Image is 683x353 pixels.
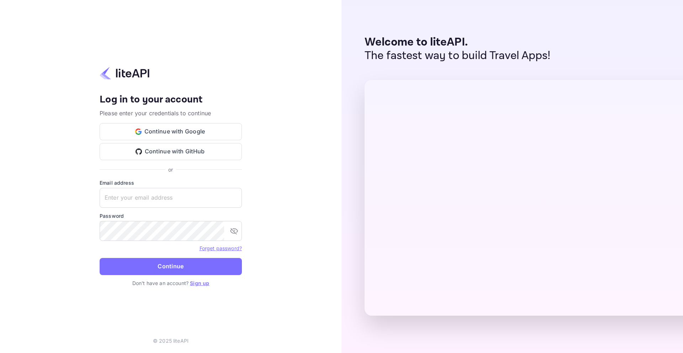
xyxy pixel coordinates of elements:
p: Don't have an account? [100,279,242,287]
a: Sign up [190,280,209,286]
button: toggle password visibility [227,224,241,238]
img: liteapi [100,66,149,80]
a: Forget password? [200,244,242,252]
label: Email address [100,179,242,186]
h4: Log in to your account [100,94,242,106]
input: Enter your email address [100,188,242,208]
p: or [168,166,173,173]
p: © 2025 liteAPI [153,337,189,344]
button: Continue with Google [100,123,242,140]
p: Welcome to liteAPI. [365,36,551,49]
button: Continue [100,258,242,275]
p: The fastest way to build Travel Apps! [365,49,551,63]
button: Continue with GitHub [100,143,242,160]
p: Please enter your credentials to continue [100,109,242,117]
label: Password [100,212,242,220]
a: Forget password? [200,245,242,251]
